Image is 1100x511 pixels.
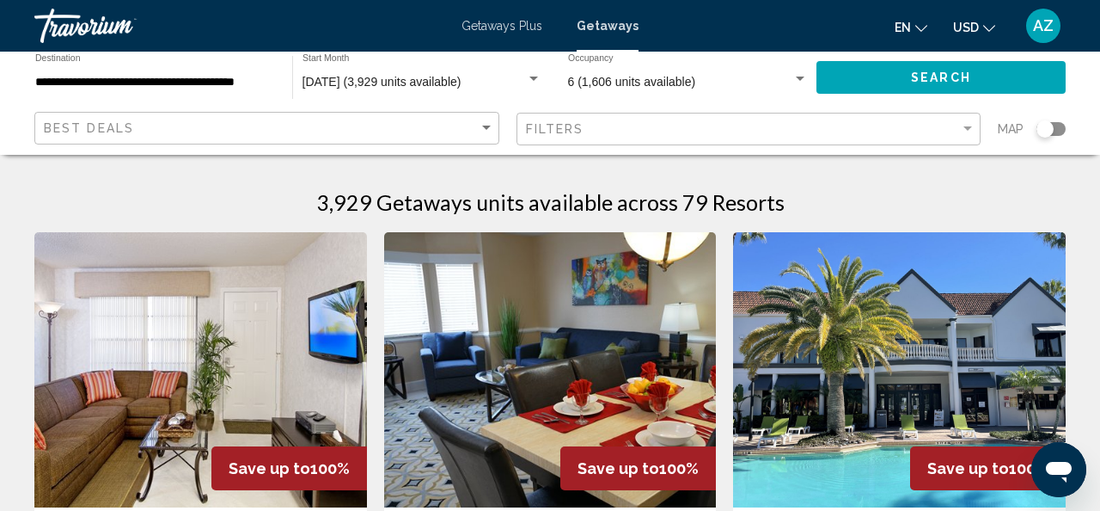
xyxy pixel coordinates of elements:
div: 100% [211,446,367,490]
span: Save up to [577,459,659,477]
a: Getaways [577,19,639,33]
span: 6 (1,606 units available) [568,75,696,89]
span: Map [998,117,1024,141]
mat-select: Sort by [44,121,494,136]
div: 100% [560,446,716,490]
img: 2066I01L.jpg [34,232,367,508]
span: en [895,21,911,34]
span: Filters [526,122,584,136]
a: Travorium [34,9,444,43]
button: Change language [895,15,927,40]
span: Save up to [927,459,1009,477]
img: 8615O01X.jpg [733,232,1066,508]
iframe: Button to launch messaging window [1031,442,1086,497]
button: User Menu [1021,8,1066,44]
span: AZ [1033,17,1054,34]
span: Search [911,71,971,85]
span: USD [953,21,979,34]
button: Filter [516,112,981,147]
span: Best Deals [44,121,134,135]
h1: 3,929 Getaways units available across 79 Resorts [316,189,785,215]
img: 6815I01L.jpg [384,232,717,508]
button: Search [816,61,1066,93]
a: Getaways Plus [461,19,542,33]
span: [DATE] (3,929 units available) [302,75,461,89]
div: 100% [910,446,1066,490]
span: Save up to [229,459,310,477]
button: Change currency [953,15,995,40]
